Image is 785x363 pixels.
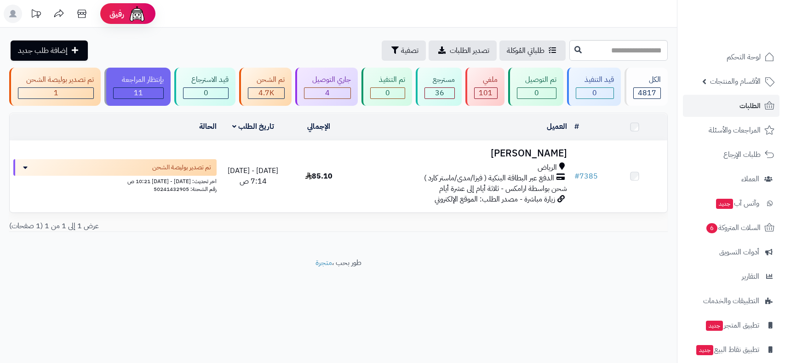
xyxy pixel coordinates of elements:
a: مسترجع 36 [414,68,464,106]
a: الإجمالي [307,121,330,132]
span: 4817 [638,87,656,98]
a: وآتس آبجديد [683,192,779,214]
div: 0 [371,88,404,98]
a: العميل [547,121,567,132]
span: جديد [706,321,723,331]
a: التطبيقات والخدمات [683,290,779,312]
span: تطبيق المتجر [705,319,759,332]
span: 101 [479,87,493,98]
span: لوحة التحكم [727,51,761,63]
a: الكل4817 [623,68,670,106]
a: تطبيق المتجرجديد [683,314,779,336]
span: شحن بواسطة ارامكس - ثلاثة أيام إلى عشرة أيام [439,183,567,194]
div: الكل [633,75,661,85]
span: تطبيق نقاط البيع [695,343,759,356]
span: العملاء [741,173,759,185]
span: التقارير [742,270,759,283]
a: الطلبات [683,95,779,117]
a: المراجعات والأسئلة [683,119,779,141]
span: 0 [592,87,597,98]
a: قيد التنفيذ 0 [565,68,622,106]
div: 0 [517,88,556,98]
a: لوحة التحكم [683,46,779,68]
div: مسترجع [424,75,455,85]
div: عرض 1 إلى 1 من 1 (1 صفحات) [2,221,338,231]
span: رفيق [109,8,124,19]
span: 0 [204,87,208,98]
span: الدفع عبر البطاقة البنكية ( فيزا/مدى/ماستر كارد ) [424,173,554,184]
a: طلبات الإرجاع [683,144,779,166]
div: 4 [304,88,350,98]
a: طلباتي المُوكلة [499,40,566,61]
div: بإنتظار المراجعة [113,75,163,85]
span: 1 [54,87,58,98]
a: العملاء [683,168,779,190]
span: وآتس آب [715,197,759,210]
span: طلبات الإرجاع [723,148,761,161]
a: تم تصدير بوليصة الشحن 1 [7,68,103,106]
a: تحديثات المنصة [24,5,47,25]
span: 4 [325,87,330,98]
a: الحالة [199,121,217,132]
div: 101 [475,88,497,98]
a: بإنتظار المراجعة 11 [103,68,172,106]
button: تصفية [382,40,426,61]
a: أدوات التسويق [683,241,779,263]
span: إضافة طلب جديد [18,45,68,56]
h3: [PERSON_NAME] [355,148,567,159]
img: ai-face.png [128,5,146,23]
span: 6 [706,223,718,234]
span: 85.10 [305,171,332,182]
div: 4663 [248,88,284,98]
a: تاريخ الطلب [232,121,274,132]
a: تصدير الطلبات [429,40,497,61]
span: السلات المتروكة [705,221,761,234]
span: تصدير الطلبات [450,45,489,56]
span: # [574,171,579,182]
span: رقم الشحنة: 50241432905 [154,185,217,193]
span: الطلبات [739,99,761,112]
a: تم التنفيذ 0 [360,68,413,106]
span: زيارة مباشرة - مصدر الطلب: الموقع الإلكتروني [435,194,555,205]
a: تطبيق نقاط البيعجديد [683,339,779,361]
a: # [574,121,579,132]
span: تم تصدير بوليصة الشحن [152,163,211,172]
a: #7385 [574,171,598,182]
a: متجرة [315,257,332,268]
span: 36 [435,87,444,98]
div: 36 [425,88,454,98]
div: 11 [114,88,163,98]
a: التقارير [683,265,779,288]
a: تم التوصيل 0 [506,68,565,106]
a: السلات المتروكة6 [683,217,779,239]
span: 11 [134,87,143,98]
div: تم الشحن [248,75,284,85]
div: 0 [183,88,228,98]
span: 0 [534,87,539,98]
div: تم التوصيل [517,75,556,85]
span: 0 [385,87,390,98]
div: ملغي [474,75,497,85]
span: الرياض [538,162,557,173]
a: ملغي 101 [464,68,506,106]
div: 0 [576,88,613,98]
img: logo-2.png [722,10,776,29]
span: أدوات التسويق [719,246,759,259]
a: جاري التوصيل 4 [293,68,360,106]
div: تم تصدير بوليصة الشحن [18,75,94,85]
a: قيد الاسترجاع 0 [172,68,237,106]
div: اخر تحديث: [DATE] - [DATE] 10:21 ص [13,176,217,185]
span: 4.7K [258,87,274,98]
a: تم الشحن 4.7K [237,68,293,106]
div: 1 [18,88,93,98]
span: التطبيقات والخدمات [703,294,759,307]
div: تم التنفيذ [370,75,405,85]
span: جديد [696,345,713,355]
span: جديد [716,199,733,209]
span: الأقسام والمنتجات [710,75,761,88]
div: قيد التنفيذ [576,75,613,85]
div: قيد الاسترجاع [183,75,229,85]
span: طلباتي المُوكلة [507,45,544,56]
span: المراجعات والأسئلة [709,124,761,137]
a: إضافة طلب جديد [11,40,88,61]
